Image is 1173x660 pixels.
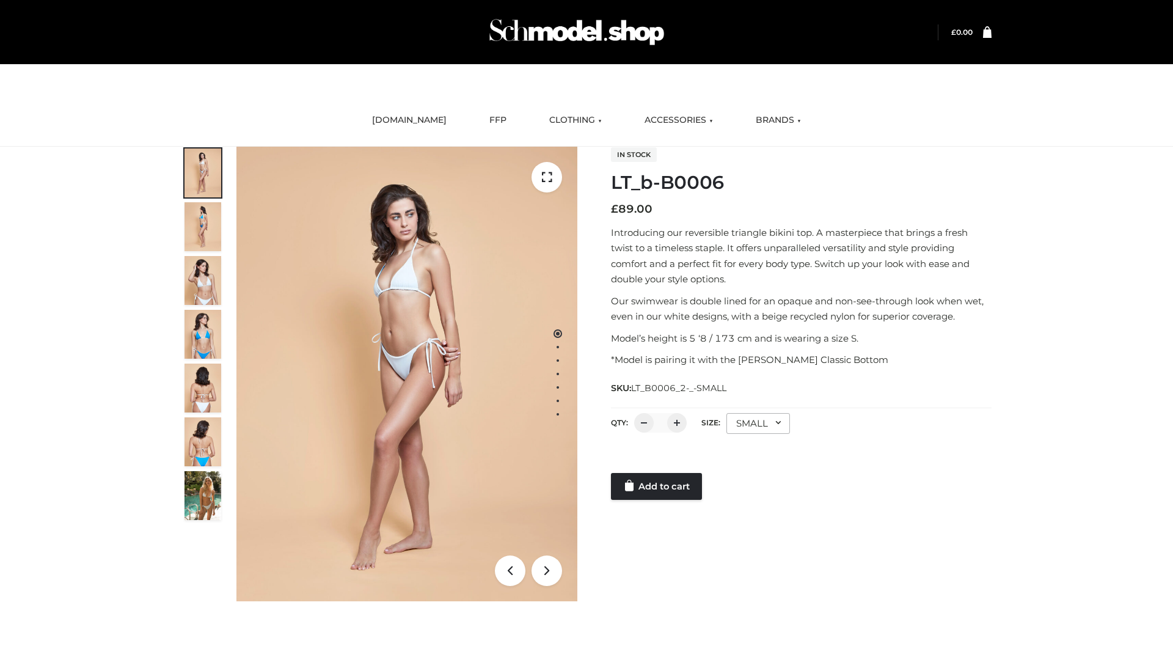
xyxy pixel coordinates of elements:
[611,172,992,194] h1: LT_b-B0006
[236,147,577,601] img: ArielClassicBikiniTop_CloudNine_AzureSky_OW114ECO_1
[185,202,221,251] img: ArielClassicBikiniTop_CloudNine_AzureSky_OW114ECO_2-scaled.jpg
[611,473,702,500] a: Add to cart
[185,310,221,359] img: ArielClassicBikiniTop_CloudNine_AzureSky_OW114ECO_4-scaled.jpg
[363,107,456,134] a: [DOMAIN_NAME]
[611,418,628,427] label: QTY:
[951,28,973,37] bdi: 0.00
[540,107,611,134] a: CLOTHING
[611,202,618,216] span: £
[951,28,956,37] span: £
[631,383,726,394] span: LT_B0006_2-_-SMALL
[611,381,728,395] span: SKU:
[611,147,657,162] span: In stock
[185,471,221,520] img: Arieltop_CloudNine_AzureSky2.jpg
[485,8,668,56] img: Schmodel Admin 964
[480,107,516,134] a: FFP
[185,148,221,197] img: ArielClassicBikiniTop_CloudNine_AzureSky_OW114ECO_1-scaled.jpg
[185,417,221,466] img: ArielClassicBikiniTop_CloudNine_AzureSky_OW114ECO_8-scaled.jpg
[747,107,810,134] a: BRANDS
[185,256,221,305] img: ArielClassicBikiniTop_CloudNine_AzureSky_OW114ECO_3-scaled.jpg
[951,28,973,37] a: £0.00
[726,413,790,434] div: SMALL
[611,352,992,368] p: *Model is pairing it with the [PERSON_NAME] Classic Bottom
[611,293,992,324] p: Our swimwear is double lined for an opaque and non-see-through look when wet, even in our white d...
[611,202,652,216] bdi: 89.00
[611,331,992,346] p: Model’s height is 5 ‘8 / 173 cm and is wearing a size S.
[185,364,221,413] img: ArielClassicBikiniTop_CloudNine_AzureSky_OW114ECO_7-scaled.jpg
[701,418,720,427] label: Size:
[635,107,722,134] a: ACCESSORIES
[611,225,992,287] p: Introducing our reversible triangle bikini top. A masterpiece that brings a fresh twist to a time...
